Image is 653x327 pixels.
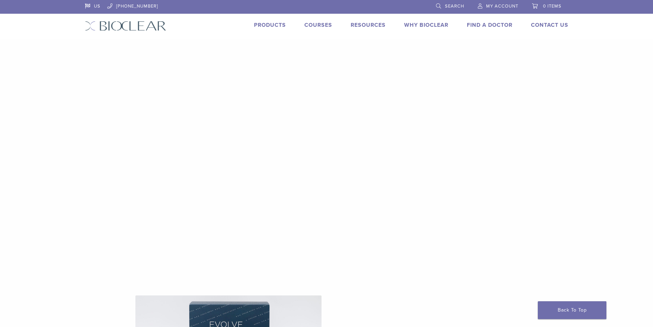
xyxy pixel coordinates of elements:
[467,22,512,28] a: Find A Doctor
[304,22,332,28] a: Courses
[486,3,518,9] span: My Account
[538,301,606,319] a: Back To Top
[531,22,568,28] a: Contact Us
[543,3,561,9] span: 0 items
[85,21,166,31] img: Bioclear
[351,22,386,28] a: Resources
[445,3,464,9] span: Search
[254,22,286,28] a: Products
[404,22,448,28] a: Why Bioclear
